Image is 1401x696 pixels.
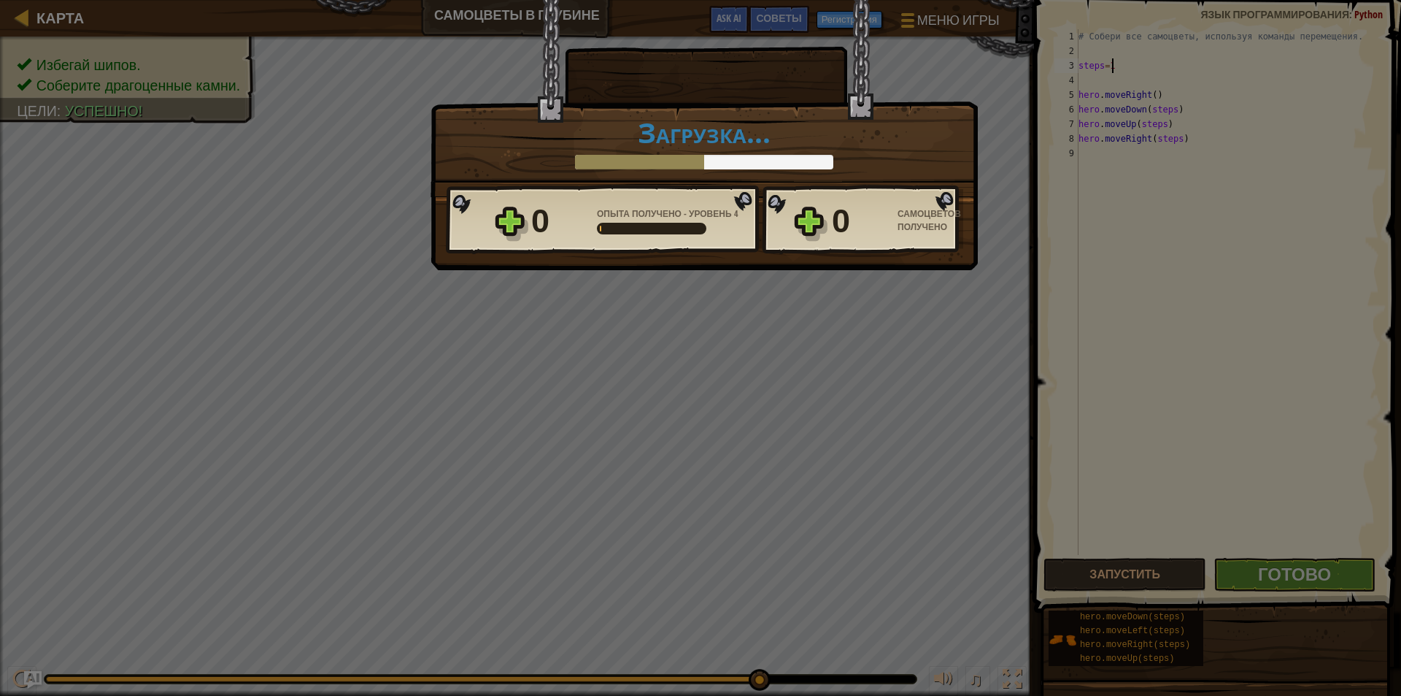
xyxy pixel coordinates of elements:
span: Уровень [687,207,734,220]
h1: Загрузка... [446,117,962,148]
div: Самоцветов получено [898,207,963,234]
div: - [597,207,738,221]
div: 0 [832,198,889,245]
span: 4 [734,207,738,220]
span: Опыта получено [597,207,684,220]
div: 0 [531,198,588,245]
